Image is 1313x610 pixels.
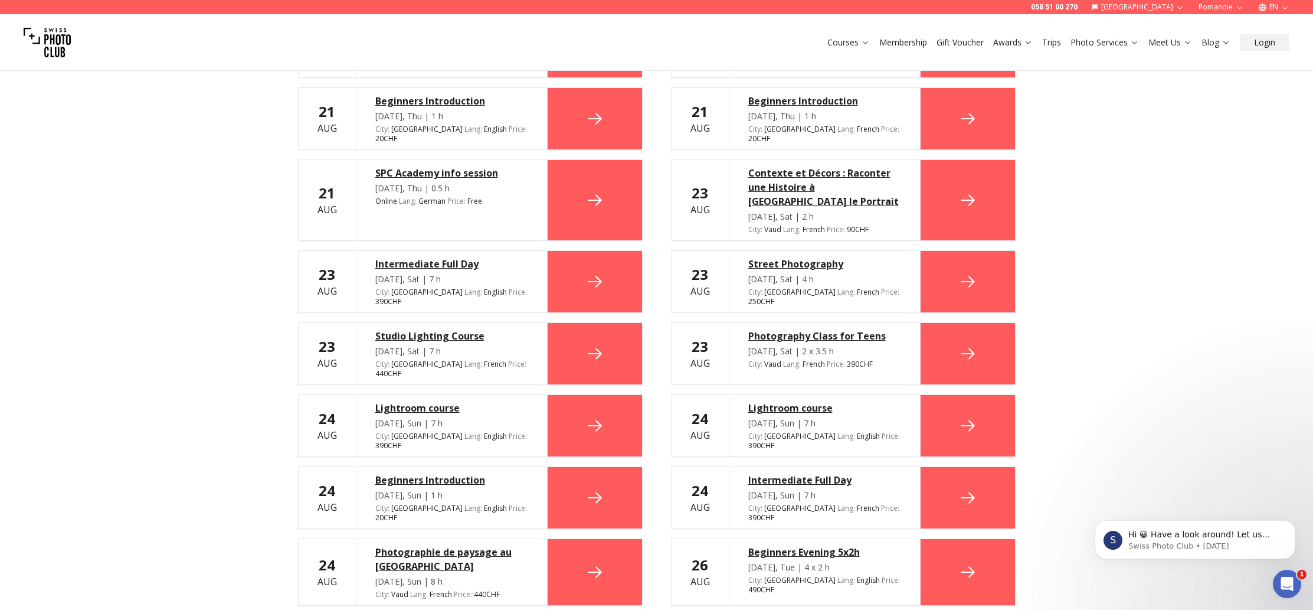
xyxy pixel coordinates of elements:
span: City : [748,359,762,369]
button: Awards [988,34,1037,51]
span: Price : [882,575,900,585]
span: English [857,576,880,585]
span: City : [375,124,389,134]
a: Beginners Evening 5x2h [748,545,901,559]
div: [GEOGRAPHIC_DATA] 20 CHF [375,125,528,143]
div: Aug [317,337,337,370]
div: [DATE], Sat | 2 h [748,211,901,223]
div: [DATE], Sat | 7 h [375,273,528,285]
span: 1 [1297,570,1307,579]
div: Aug [690,265,710,298]
div: Aug [690,409,710,442]
div: Aug [317,409,337,442]
span: Price : [509,431,527,441]
span: Lang : [464,503,482,513]
span: French [430,590,452,599]
a: Lightroom course [375,401,528,415]
a: Contexte et Décors : Raconter une Histoire à [GEOGRAPHIC_DATA] le Portrait [748,166,901,208]
button: Blog [1197,34,1235,51]
span: Lang : [464,124,482,134]
span: Lang : [837,124,855,134]
div: Online Free [375,197,528,206]
b: 24 [319,409,335,428]
div: [GEOGRAPHIC_DATA] 20 CHF [748,125,901,143]
span: Lang : [783,224,801,234]
b: 21 [319,102,335,121]
span: Price : [509,287,527,297]
div: [DATE], Sun | 7 h [748,417,901,429]
a: Beginners Introduction [748,94,901,108]
div: [DATE], Sat | 2 x 3.5 h [748,345,901,357]
div: [DATE], Sun | 8 h [375,576,528,588]
span: City : [748,287,762,297]
div: [DATE], Tue | 4 x 2 h [748,562,901,573]
a: Lightroom course [748,401,901,415]
span: Lang : [837,287,855,297]
div: [GEOGRAPHIC_DATA] 250 CHF [748,288,901,306]
span: Price : [454,589,472,599]
div: [GEOGRAPHIC_DATA] 490 CHF [748,576,901,595]
div: [GEOGRAPHIC_DATA] 440 CHF [375,360,528,379]
img: Swiss photo club [24,19,71,66]
span: Lang : [399,196,417,206]
span: City : [748,124,762,134]
b: 23 [319,265,335,284]
div: Aug [317,481,337,514]
span: English [484,432,507,441]
span: French [857,504,879,513]
b: 24 [319,481,335,500]
a: Intermediate Full Day [375,257,528,271]
b: 23 [319,337,335,356]
button: Photo Services [1066,34,1144,51]
span: English [484,504,507,513]
span: Lang : [410,589,428,599]
a: Photography Class for Teens [748,329,901,343]
div: Aug [690,481,710,514]
b: 21 [692,102,708,121]
div: [DATE], Thu | 1 h [375,110,528,122]
a: Intermediate Full Day [748,473,901,487]
a: Courses [827,37,870,48]
div: [GEOGRAPHIC_DATA] 390 CHF [375,432,528,451]
a: Awards [993,37,1033,48]
a: Beginners Introduction [375,94,528,108]
span: City : [748,503,762,513]
a: Beginners Introduction [375,473,528,487]
span: City : [375,287,389,297]
button: Membership [875,34,932,51]
div: [DATE], Sat | 7 h [375,345,528,357]
div: [DATE], Sat | 4 h [748,273,901,285]
span: Price : [881,287,899,297]
span: French [803,360,825,369]
a: Photo Services [1070,37,1139,48]
span: Lang : [464,431,482,441]
span: Lang : [464,287,482,297]
div: Photographie de paysage au [GEOGRAPHIC_DATA] [375,545,528,573]
span: Price : [882,431,900,441]
a: Meet Us [1148,37,1192,48]
span: French [857,288,879,297]
div: Aug [690,102,710,135]
a: SPC Academy info session [375,166,528,180]
div: Aug [317,102,337,135]
span: English [484,288,507,297]
div: Street Photography [748,257,901,271]
a: 058 51 00 270 [1031,2,1078,12]
div: [GEOGRAPHIC_DATA] 390 CHF [748,504,901,523]
button: Meet Us [1144,34,1197,51]
a: Trips [1042,37,1061,48]
b: 24 [319,555,335,575]
span: English [484,125,507,134]
span: German [418,197,446,206]
span: Lang : [783,359,801,369]
span: Lang : [464,359,482,369]
a: Membership [879,37,927,48]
